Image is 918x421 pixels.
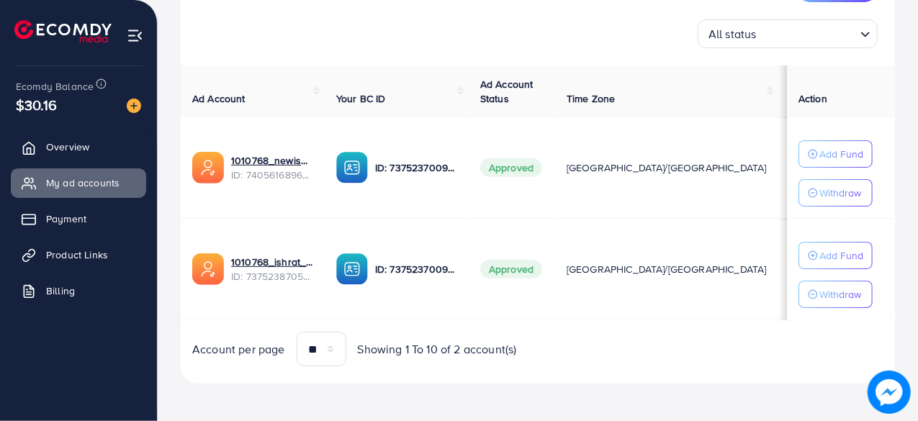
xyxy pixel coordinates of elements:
span: Approved [480,260,542,279]
button: Add Fund [798,140,873,168]
img: menu [127,27,143,44]
a: 1010768_newishrat011_1724254562912 [231,153,313,168]
p: Withdraw [819,184,861,202]
p: ID: 7375237009410899984 [375,159,457,176]
span: Ecomdy Balance [16,79,94,94]
div: Search for option [698,19,878,48]
img: ic-ads-acc.e4c84228.svg [192,253,224,285]
span: Account per page [192,341,285,358]
input: Search for option [761,21,855,45]
span: [GEOGRAPHIC_DATA]/[GEOGRAPHIC_DATA] [567,160,767,175]
img: image [127,99,141,113]
span: [GEOGRAPHIC_DATA]/[GEOGRAPHIC_DATA] [567,262,767,276]
img: ic-ads-acc.e4c84228.svg [192,152,224,184]
span: $30.16 [16,94,57,115]
button: Withdraw [798,179,873,207]
a: Payment [11,204,146,233]
span: My ad accounts [46,176,120,190]
p: Withdraw [819,286,861,303]
a: Billing [11,276,146,305]
img: ic-ba-acc.ded83a64.svg [336,152,368,184]
span: Product Links [46,248,108,262]
a: Overview [11,132,146,161]
button: Add Fund [798,242,873,269]
span: ID: 7405616896047104017 [231,168,313,182]
span: ID: 7375238705122115585 [231,269,313,284]
a: Product Links [11,240,146,269]
a: 1010768_ishrat_1717181593354 [231,255,313,269]
span: Approved [480,158,542,177]
span: Ad Account [192,91,246,106]
span: Action [798,91,827,106]
span: Time Zone [567,91,615,106]
span: Billing [46,284,75,298]
span: Your BC ID [336,91,386,106]
span: Showing 1 To 10 of 2 account(s) [358,341,517,358]
span: All status [706,24,760,45]
a: My ad accounts [11,168,146,197]
span: Overview [46,140,89,154]
div: <span class='underline'>1010768_newishrat011_1724254562912</span></br>7405616896047104017 [231,153,313,183]
span: Payment [46,212,86,226]
span: Ad Account Status [480,77,534,106]
img: image [870,373,909,412]
p: Add Fund [819,247,863,264]
div: <span class='underline'>1010768_ishrat_1717181593354</span></br>7375238705122115585 [231,255,313,284]
p: ID: 7375237009410899984 [375,261,457,278]
button: Withdraw [798,281,873,308]
img: ic-ba-acc.ded83a64.svg [336,253,368,285]
p: Add Fund [819,145,863,163]
img: logo [14,20,112,42]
